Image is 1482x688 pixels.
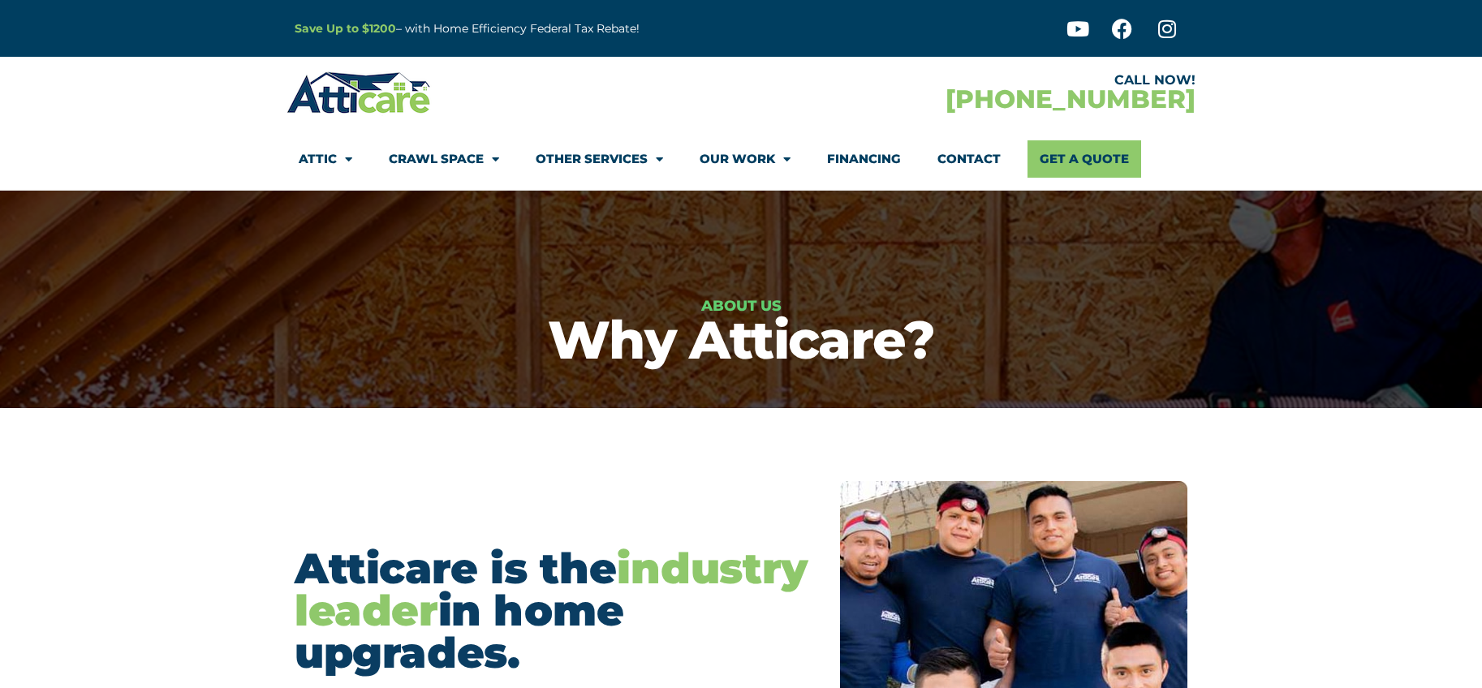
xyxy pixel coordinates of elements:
[295,19,821,38] p: – with Home Efficiency Federal Tax Rebate!
[8,313,1474,366] h1: Why Atticare?
[295,548,808,674] h2: Atticare is the in home upgrades.
[295,21,396,36] a: Save Up to $1200
[700,140,791,178] a: Our Work
[299,140,352,178] a: Attic
[1027,140,1141,178] a: Get A Quote
[741,74,1196,87] div: CALL NOW!
[536,140,663,178] a: Other Services
[299,140,1183,178] nav: Menu
[827,140,901,178] a: Financing
[295,543,808,636] span: industry leader
[389,140,499,178] a: Crawl Space
[8,299,1474,313] h6: About Us
[937,140,1001,178] a: Contact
